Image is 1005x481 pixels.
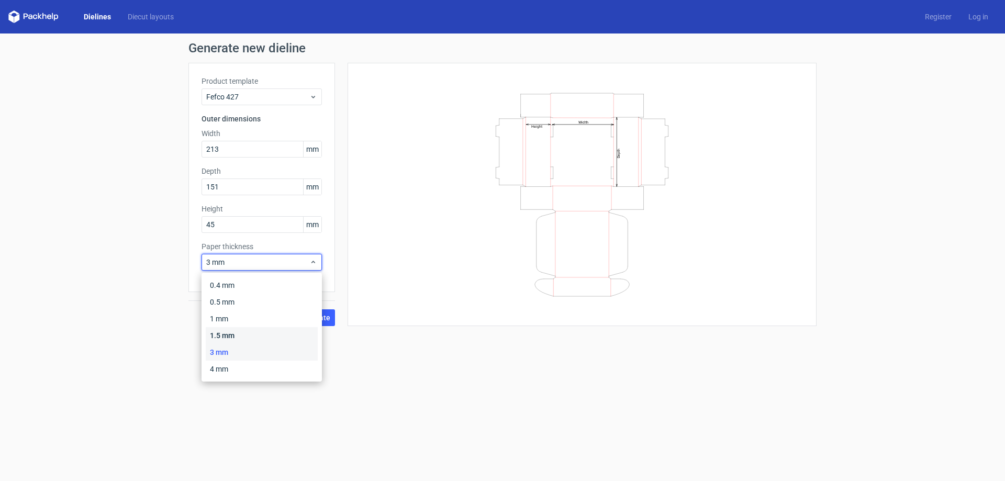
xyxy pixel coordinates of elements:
[206,277,318,294] div: 0.4 mm
[303,217,321,232] span: mm
[206,344,318,361] div: 3 mm
[531,124,542,128] text: Height
[202,76,322,86] label: Product template
[119,12,182,22] a: Diecut layouts
[617,148,621,158] text: Depth
[202,166,322,176] label: Depth
[303,141,321,157] span: mm
[206,327,318,344] div: 1.5 mm
[960,12,997,22] a: Log in
[578,119,588,124] text: Width
[917,12,960,22] a: Register
[75,12,119,22] a: Dielines
[206,92,309,102] span: Fefco 427
[188,42,817,54] h1: Generate new dieline
[202,128,322,139] label: Width
[206,257,309,267] span: 3 mm
[206,310,318,327] div: 1 mm
[202,114,322,124] h3: Outer dimensions
[206,294,318,310] div: 0.5 mm
[206,361,318,377] div: 4 mm
[202,241,322,252] label: Paper thickness
[303,179,321,195] span: mm
[202,204,322,214] label: Height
